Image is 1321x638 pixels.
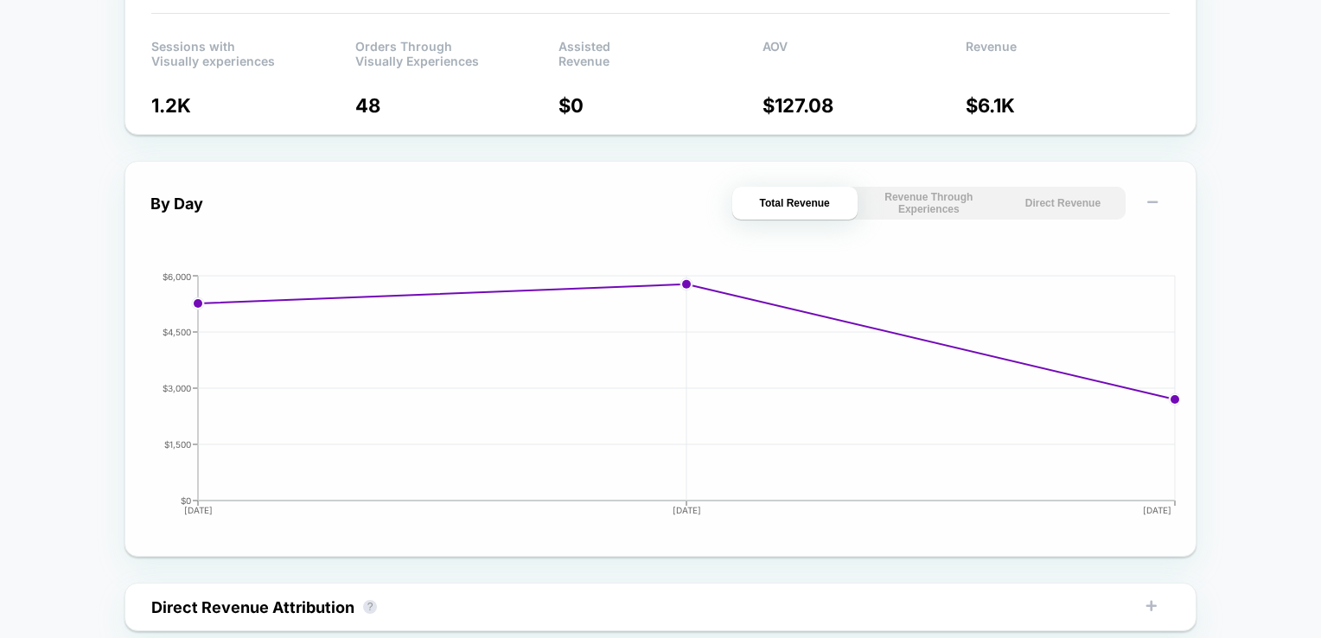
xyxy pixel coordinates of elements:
tspan: $4,500 [163,327,191,337]
button: Revenue Through Experiences [866,187,992,220]
tspan: [DATE] [1143,505,1171,515]
p: $ 0 [558,94,763,117]
p: Revenue [966,39,1170,65]
div: By Day [150,195,203,213]
p: Assisted Revenue [558,39,763,65]
p: $ 6.1K [966,94,1170,117]
p: 1.2K [151,94,355,117]
p: 48 [355,94,559,117]
tspan: $1,500 [164,439,191,450]
p: AOV [763,39,967,65]
p: $ 127.08 [763,94,967,117]
p: Orders Through Visually Experiences [355,39,559,65]
tspan: [DATE] [673,505,701,515]
div: Direct Revenue Attribution [151,598,354,616]
button: ? [363,600,377,614]
tspan: $6,000 [163,271,191,282]
button: Direct Revenue [1000,187,1126,220]
button: Total Revenue [732,187,858,220]
tspan: [DATE] [184,505,213,515]
p: Sessions with Visually experiences [151,39,355,65]
tspan: $0 [181,495,191,506]
tspan: $3,000 [163,383,191,393]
